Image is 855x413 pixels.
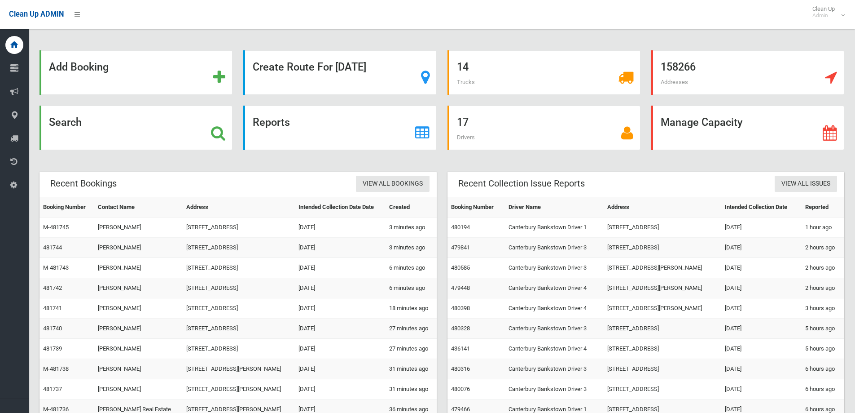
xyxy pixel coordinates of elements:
td: [STREET_ADDRESS] [183,298,295,319]
th: Driver Name [505,197,604,218]
th: Booking Number [447,197,505,218]
th: Address [604,197,721,218]
td: [DATE] [295,379,386,400]
td: [DATE] [721,359,802,379]
td: [DATE] [721,218,802,238]
td: 2 hours ago [802,238,844,258]
td: [STREET_ADDRESS] [183,238,295,258]
a: View All Bookings [356,176,430,192]
header: Recent Bookings [39,175,127,192]
a: 14 Trucks [447,50,640,95]
td: [DATE] [721,278,802,298]
a: 436141 [451,345,470,352]
th: Intended Collection Date Date [295,197,386,218]
td: 18 minutes ago [386,298,436,319]
td: Canterbury Bankstown Driver 1 [505,218,604,238]
td: [STREET_ADDRESS] [183,339,295,359]
td: [DATE] [721,339,802,359]
a: 481742 [43,284,62,291]
td: [STREET_ADDRESS][PERSON_NAME] [604,258,721,278]
a: 480316 [451,365,470,372]
td: [DATE] [295,258,386,278]
td: [DATE] [295,339,386,359]
strong: Create Route For [DATE] [253,61,366,73]
strong: Search [49,116,82,129]
td: [DATE] [295,238,386,258]
a: 480398 [451,305,470,311]
strong: Manage Capacity [661,116,742,129]
td: [STREET_ADDRESS] [604,238,721,258]
td: [DATE] [295,218,386,238]
td: 2 hours ago [802,278,844,298]
a: Add Booking [39,50,232,95]
td: 6 hours ago [802,379,844,400]
a: 481741 [43,305,62,311]
td: [STREET_ADDRESS][PERSON_NAME] [604,298,721,319]
a: 480076 [451,386,470,392]
td: [STREET_ADDRESS] [604,319,721,339]
a: 480328 [451,325,470,332]
a: 479448 [451,284,470,291]
td: [PERSON_NAME] [94,258,183,278]
td: 1 hour ago [802,218,844,238]
td: 2 hours ago [802,258,844,278]
td: [DATE] [295,319,386,339]
td: [STREET_ADDRESS] [604,359,721,379]
td: [PERSON_NAME] [94,379,183,400]
td: 27 minutes ago [386,319,436,339]
td: 31 minutes ago [386,359,436,379]
a: 480585 [451,264,470,271]
td: [DATE] [295,298,386,319]
td: [PERSON_NAME] [94,218,183,238]
a: M-481738 [43,365,69,372]
a: 481737 [43,386,62,392]
th: Created [386,197,436,218]
strong: Reports [253,116,290,129]
td: [DATE] [295,278,386,298]
td: [DATE] [721,319,802,339]
td: [STREET_ADDRESS] [183,218,295,238]
header: Recent Collection Issue Reports [447,175,596,192]
a: 479466 [451,406,470,413]
strong: 158266 [661,61,696,73]
a: Create Route For [DATE] [243,50,436,95]
td: Canterbury Bankstown Driver 3 [505,379,604,400]
td: [DATE] [295,359,386,379]
td: 31 minutes ago [386,379,436,400]
a: M-481736 [43,406,69,413]
td: [PERSON_NAME] [94,278,183,298]
td: Canterbury Bankstown Driver 4 [505,339,604,359]
th: Intended Collection Date [721,197,802,218]
td: 3 minutes ago [386,218,436,238]
td: 3 hours ago [802,298,844,319]
td: [DATE] [721,258,802,278]
a: 480194 [451,224,470,231]
td: 6 minutes ago [386,258,436,278]
span: Drivers [457,134,475,141]
span: Trucks [457,79,475,85]
th: Address [183,197,295,218]
th: Contact Name [94,197,183,218]
td: Canterbury Bankstown Driver 3 [505,359,604,379]
a: Manage Capacity [651,106,844,150]
td: Canterbury Bankstown Driver 3 [505,238,604,258]
a: 481740 [43,325,62,332]
a: 479841 [451,244,470,251]
td: [PERSON_NAME] - [94,339,183,359]
td: [DATE] [721,238,802,258]
td: [PERSON_NAME] [94,238,183,258]
td: Canterbury Bankstown Driver 4 [505,298,604,319]
td: [PERSON_NAME] [94,359,183,379]
td: Canterbury Bankstown Driver 3 [505,258,604,278]
td: Canterbury Bankstown Driver 3 [505,319,604,339]
td: [DATE] [721,379,802,400]
strong: 14 [457,61,469,73]
td: [PERSON_NAME] [94,319,183,339]
span: Addresses [661,79,688,85]
td: 5 hours ago [802,319,844,339]
a: Reports [243,106,436,150]
td: 27 minutes ago [386,339,436,359]
a: 481739 [43,345,62,352]
a: 17 Drivers [447,106,640,150]
td: [STREET_ADDRESS] [183,319,295,339]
